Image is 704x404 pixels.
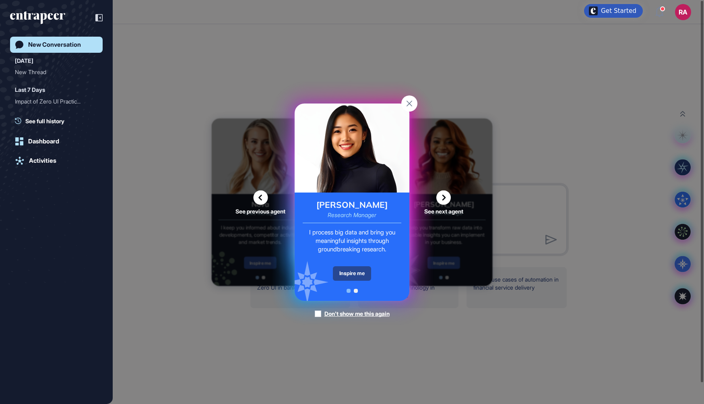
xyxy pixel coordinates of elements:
[424,208,463,214] span: See next agent
[295,104,409,193] img: reese-card.png
[28,41,81,48] div: New Conversation
[589,6,598,15] img: launcher-image-alternative-text
[10,37,103,53] a: New Conversation
[29,157,56,164] div: Activities
[15,95,98,108] div: Impact of Zero UI Practices on Customer Interactions and Security in Banking and Finance
[15,56,33,66] div: [DATE]
[15,85,45,95] div: Last 7 Days
[303,228,401,253] div: I process big data and bring you meaningful insights through groundbreaking research.
[15,117,103,125] a: See full history
[10,133,103,149] a: Dashboard
[15,66,98,79] div: New Thread
[328,212,376,218] div: Research Manager
[333,266,371,281] div: Inspire me
[235,208,285,214] span: See previous agent
[15,95,91,108] div: Impact of Zero UI Practic...
[28,138,59,145] div: Dashboard
[601,7,636,15] div: Get Started
[15,66,91,79] div: New Thread
[316,201,388,209] div: [PERSON_NAME]
[584,4,643,18] div: Open Get Started checklist
[10,11,65,24] div: entrapeer-logo
[25,117,64,125] span: See full history
[10,153,103,169] a: Activities
[324,310,390,318] div: Don't show me this again
[675,4,691,20] button: RA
